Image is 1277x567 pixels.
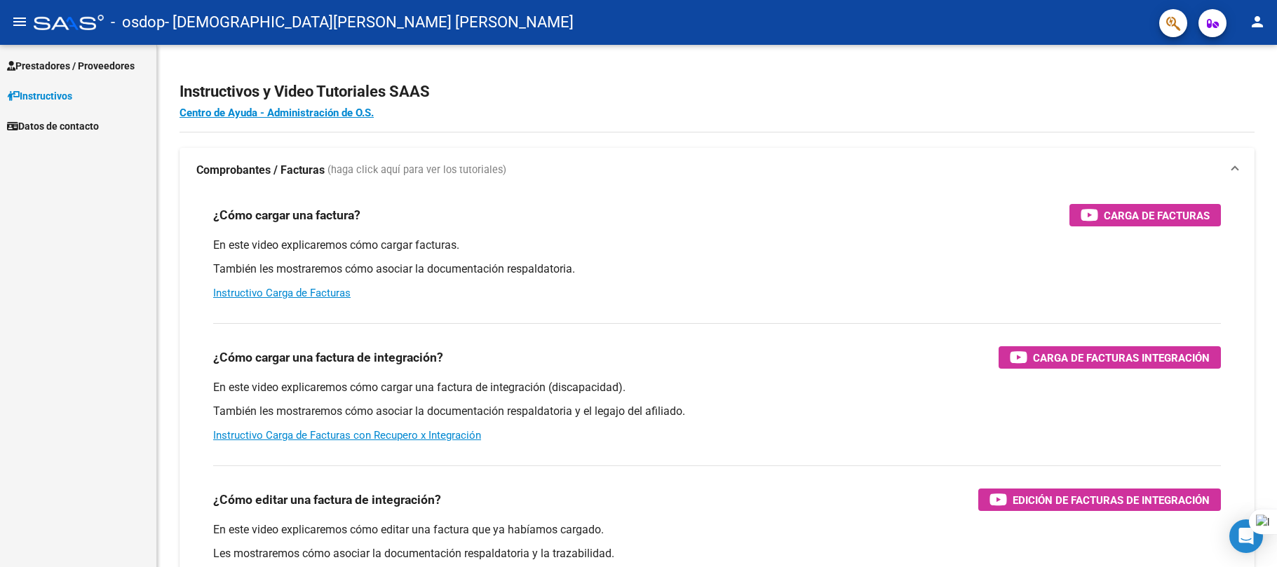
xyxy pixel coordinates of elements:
[180,148,1255,193] mat-expansion-panel-header: Comprobantes / Facturas (haga click aquí para ver los tutoriales)
[180,78,1255,105] h2: Instructivos y Video Tutoriales SAAS
[1249,13,1266,30] mat-icon: person
[1033,349,1210,367] span: Carga de Facturas Integración
[999,346,1221,369] button: Carga de Facturas Integración
[327,163,506,178] span: (haga click aquí para ver los tutoriales)
[180,107,374,119] a: Centro de Ayuda - Administración de O.S.
[7,58,135,74] span: Prestadores / Proveedores
[111,7,165,38] span: - osdop
[7,88,72,104] span: Instructivos
[1104,207,1210,224] span: Carga de Facturas
[213,261,1221,277] p: También les mostraremos cómo asociar la documentación respaldatoria.
[1229,519,1263,553] div: Open Intercom Messenger
[213,205,360,225] h3: ¿Cómo cargar una factura?
[1013,491,1210,509] span: Edición de Facturas de integración
[213,522,1221,538] p: En este video explicaremos cómo editar una factura que ya habíamos cargado.
[11,13,28,30] mat-icon: menu
[213,380,1221,395] p: En este video explicaremos cómo cargar una factura de integración (discapacidad).
[196,163,325,178] strong: Comprobantes / Facturas
[213,287,351,299] a: Instructivo Carga de Facturas
[213,546,1221,561] p: Les mostraremos cómo asociar la documentación respaldatoria y la trazabilidad.
[213,348,443,367] h3: ¿Cómo cargar una factura de integración?
[213,490,441,510] h3: ¿Cómo editar una factura de integración?
[1069,204,1221,226] button: Carga de Facturas
[213,429,481,442] a: Instructivo Carga de Facturas con Recupero x Integración
[213,404,1221,419] p: También les mostraremos cómo asociar la documentación respaldatoria y el legajo del afiliado.
[978,489,1221,511] button: Edición de Facturas de integración
[213,238,1221,253] p: En este video explicaremos cómo cargar facturas.
[7,118,99,134] span: Datos de contacto
[165,7,574,38] span: - [DEMOGRAPHIC_DATA][PERSON_NAME] [PERSON_NAME]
